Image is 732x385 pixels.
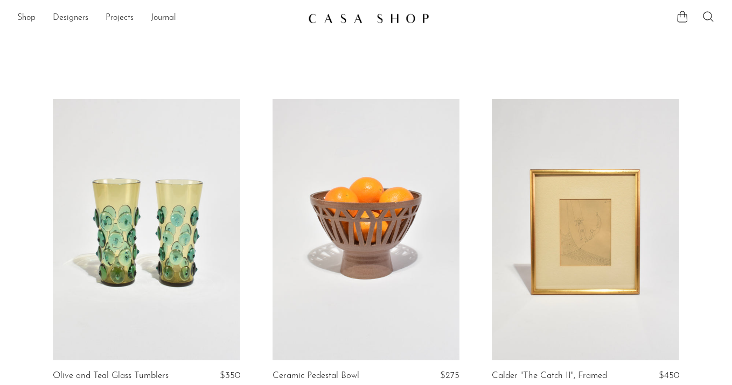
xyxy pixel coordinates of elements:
span: $350 [220,371,240,380]
nav: Desktop navigation [17,9,299,27]
a: Olive and Teal Glass Tumblers [53,371,169,381]
span: $275 [440,371,459,380]
a: Calder "The Catch II", Framed [492,371,607,381]
a: Designers [53,11,88,25]
ul: NEW HEADER MENU [17,9,299,27]
a: Projects [106,11,134,25]
a: Shop [17,11,36,25]
span: $450 [659,371,679,380]
a: Ceramic Pedestal Bowl [273,371,359,381]
a: Journal [151,11,176,25]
